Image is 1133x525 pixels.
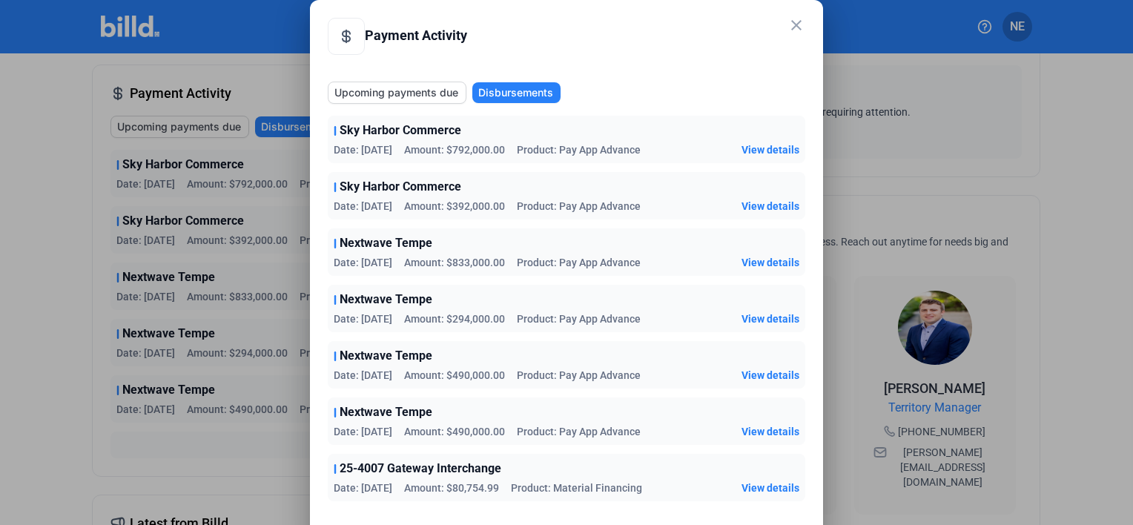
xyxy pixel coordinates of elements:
[741,142,799,157] button: View details
[472,82,561,103] button: Disbursements
[517,311,641,326] span: Product: Pay App Advance
[741,424,799,439] button: View details
[334,481,392,495] span: Date: [DATE]
[340,122,461,139] span: Sky Harbor Commerce
[517,142,641,157] span: Product: Pay App Advance
[741,255,799,270] button: View details
[404,424,505,439] span: Amount: $490,000.00
[340,460,501,478] span: 25-4007 Gateway Interchange
[334,311,392,326] span: Date: [DATE]
[741,199,799,214] button: View details
[404,142,505,157] span: Amount: $792,000.00
[365,27,467,43] span: Payment Activity
[334,255,392,270] span: Date: [DATE]
[404,311,505,326] span: Amount: $294,000.00
[787,16,805,34] mat-icon: close
[517,255,641,270] span: Product: Pay App Advance
[404,255,505,270] span: Amount: $833,000.00
[334,199,392,214] span: Date: [DATE]
[340,347,432,365] span: Nextwave Tempe
[741,311,799,326] button: View details
[328,82,466,104] button: Upcoming payments due
[334,424,392,439] span: Date: [DATE]
[340,403,432,421] span: Nextwave Tempe
[334,142,392,157] span: Date: [DATE]
[517,199,641,214] span: Product: Pay App Advance
[478,85,553,100] span: Disbursements
[404,199,505,214] span: Amount: $392,000.00
[511,481,642,495] span: Product: Material Financing
[334,368,392,383] span: Date: [DATE]
[517,424,641,439] span: Product: Pay App Advance
[340,178,461,196] span: Sky Harbor Commerce
[340,291,432,308] span: Nextwave Tempe
[340,234,432,252] span: Nextwave Tempe
[334,85,458,100] span: Upcoming payments due
[404,368,505,383] span: Amount: $490,000.00
[741,481,799,495] button: View details
[741,368,799,383] button: View details
[517,368,641,383] span: Product: Pay App Advance
[404,481,499,495] span: Amount: $80,754.99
